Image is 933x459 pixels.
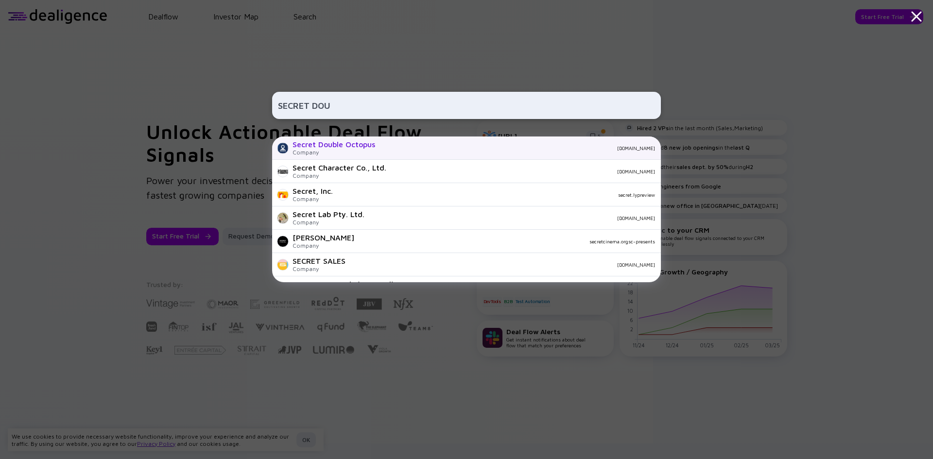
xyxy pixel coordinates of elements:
[278,97,655,114] input: Search Company or Investor...
[293,172,386,179] div: Company
[394,169,655,174] div: [DOMAIN_NAME]
[293,265,346,272] div: Company
[293,242,354,249] div: Company
[293,233,354,242] div: [PERSON_NAME]
[293,210,364,219] div: Secret Lab Pty. Ltd.
[293,280,394,289] div: Secret City Trails (acquired)
[293,140,375,149] div: Secret Double Octopus
[341,192,655,198] div: secret.lypreview
[293,256,346,265] div: SECRET SALES
[383,145,655,151] div: [DOMAIN_NAME]
[372,215,655,221] div: [DOMAIN_NAME]
[293,163,386,172] div: Secret Character Co., Ltd.
[293,187,333,195] div: Secret, Inc.
[293,219,364,226] div: Company
[353,262,655,268] div: [DOMAIN_NAME]
[362,238,655,244] div: secretcinema.orgsc-presents
[293,149,375,156] div: Company
[293,195,333,203] div: Company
